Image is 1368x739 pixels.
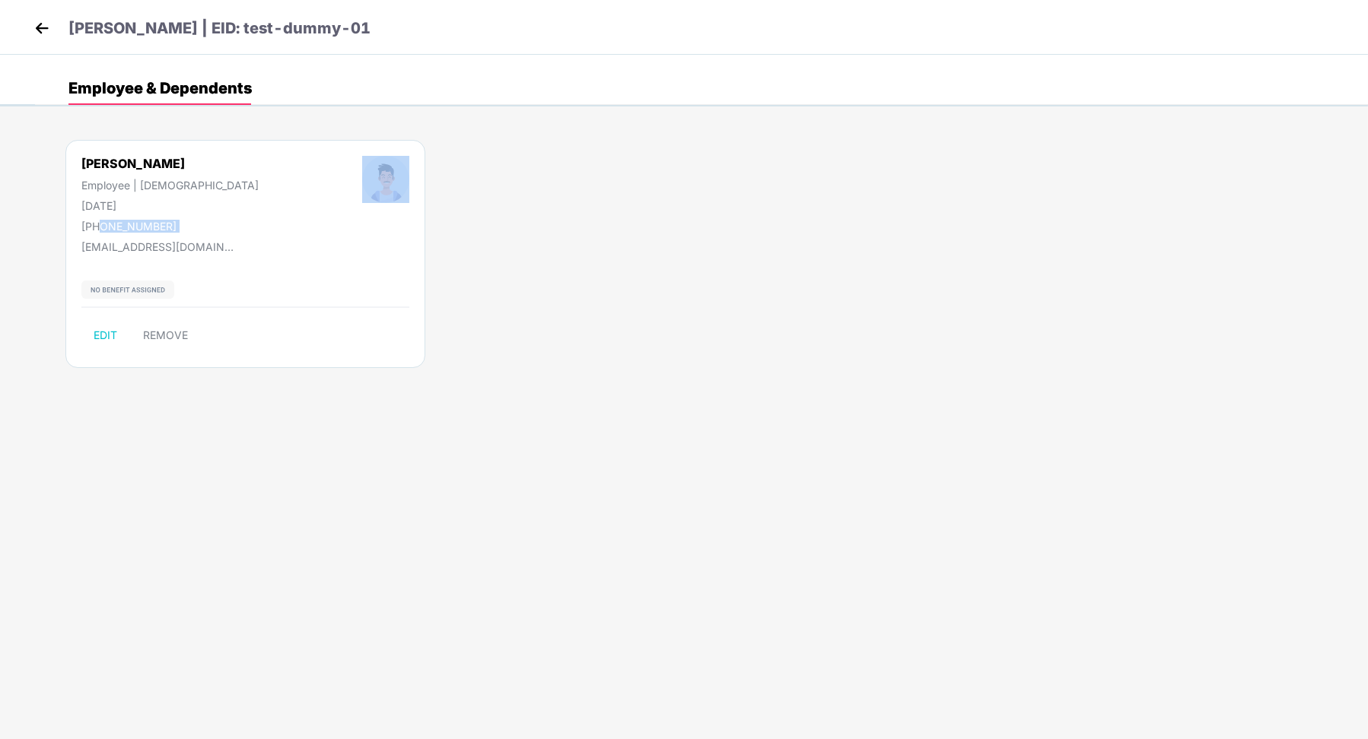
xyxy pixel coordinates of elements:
[94,329,117,341] span: EDIT
[68,81,252,96] div: Employee & Dependents
[81,323,129,347] button: EDIT
[362,156,409,203] img: profileImage
[81,220,259,233] div: [PHONE_NUMBER]
[81,156,259,171] div: [PERSON_NAME]
[143,329,188,341] span: REMOVE
[81,199,259,212] div: [DATE]
[131,323,200,347] button: REMOVE
[81,281,174,299] img: svg+xml;base64,PHN2ZyB4bWxucz0iaHR0cDovL3d3dy53My5vcmcvMjAwMC9zdmciIHdpZHRoPSIxMjIiIGhlaWdodD0iMj...
[30,17,53,40] img: back
[68,17,371,40] p: [PERSON_NAME] | EID: test-dummy-01
[81,240,234,253] div: [EMAIL_ADDRESS][DOMAIN_NAME]
[81,179,259,192] div: Employee | [DEMOGRAPHIC_DATA]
